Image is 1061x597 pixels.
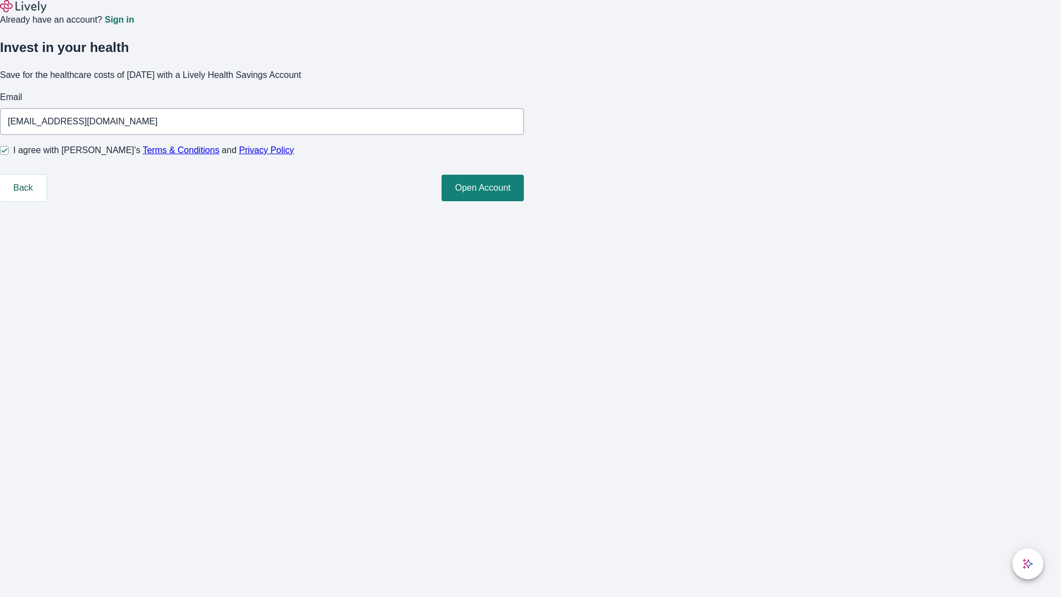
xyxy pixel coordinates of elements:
svg: Lively AI Assistant [1022,558,1033,569]
button: Open Account [442,175,524,201]
span: I agree with [PERSON_NAME]’s and [13,144,294,157]
button: chat [1012,548,1043,579]
a: Sign in [104,15,134,24]
a: Terms & Conditions [143,145,219,155]
a: Privacy Policy [239,145,295,155]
